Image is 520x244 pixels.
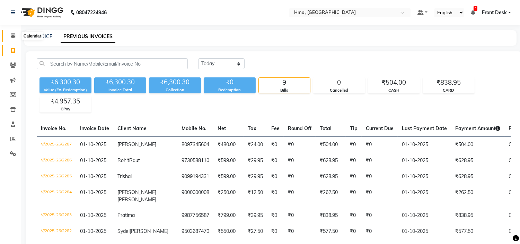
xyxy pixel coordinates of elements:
span: [PERSON_NAME] [117,141,156,148]
div: Cancelled [314,87,365,93]
span: 01-10-2025 [80,141,106,148]
img: logo [18,3,65,22]
span: 01-10-2025 [80,228,106,234]
td: ₹0 [267,169,284,185]
span: 01-10-2025 [80,157,106,163]
td: ₹0 [346,224,362,239]
div: GPay [40,106,91,112]
span: 01-10-2025 [80,173,106,179]
td: ₹504.00 [316,136,346,153]
div: ₹0 [204,77,256,87]
span: Invoice No. [41,125,67,132]
span: Mobile No. [182,125,206,132]
div: Bills [259,87,310,93]
div: ₹4,957.35 [40,96,91,106]
td: 9987756587 [177,208,213,224]
td: 01-10-2025 [398,224,451,239]
td: ₹577.50 [316,224,346,239]
td: 8097345604 [177,136,213,153]
input: Search by Name/Mobile/Email/Invoice No [37,58,188,69]
td: ₹599.00 [213,169,244,185]
div: ₹6,300.30 [94,77,146,87]
td: 01-10-2025 [398,185,451,208]
span: Fee [271,125,280,132]
td: ₹0 [267,185,284,208]
td: ₹0 [284,224,316,239]
span: [PERSON_NAME] [PERSON_NAME] [117,189,156,203]
td: V/2025-26/2285 [37,169,76,185]
td: V/2025-26/2287 [37,136,76,153]
td: V/2025-26/2282 [37,224,76,239]
span: Pratima [117,212,135,218]
td: 01-10-2025 [398,208,451,224]
span: Last Payment Date [402,125,447,132]
td: ₹0 [346,169,362,185]
span: Client Name [117,125,147,132]
td: ₹599.00 [213,153,244,169]
td: 9000000008 [177,185,213,208]
td: ₹0 [362,169,398,185]
div: CASH [368,87,420,93]
td: ₹0 [346,185,362,208]
span: Net [218,125,226,132]
td: V/2025-26/2284 [37,185,76,208]
td: ₹0 [284,153,316,169]
span: 01-10-2025 [80,189,106,195]
b: 08047224946 [76,3,107,22]
td: V/2025-26/2286 [37,153,76,169]
span: Sydel [117,228,130,234]
span: Rohit [117,157,129,163]
td: ₹12.50 [244,185,267,208]
div: ₹504.00 [368,78,420,87]
div: Calendar [22,32,43,40]
td: 01-10-2025 [398,136,451,153]
div: CARD [423,87,474,93]
td: ₹262.50 [451,185,504,208]
td: ₹628.95 [451,169,504,185]
td: V/2025-26/2283 [37,208,76,224]
td: ₹262.50 [316,185,346,208]
div: ₹6,300.30 [39,77,91,87]
td: ₹0 [362,136,398,153]
div: Redemption [204,87,256,93]
div: 9 [259,78,310,87]
td: ₹24.00 [244,136,267,153]
td: ₹27.50 [244,224,267,239]
td: ₹504.00 [451,136,504,153]
div: ₹838.95 [423,78,474,87]
td: ₹0 [284,208,316,224]
span: Tip [350,125,358,132]
td: ₹0 [284,169,316,185]
span: Round Off [288,125,311,132]
span: Front Desk [482,9,507,16]
td: ₹0 [362,208,398,224]
div: ₹6,300.30 [149,77,201,87]
td: 01-10-2025 [398,153,451,169]
span: 5 [474,6,477,11]
div: Value (Ex. Redemption) [39,87,91,93]
span: Total [320,125,332,132]
td: ₹0 [267,224,284,239]
td: ₹799.00 [213,208,244,224]
td: 9503687470 [177,224,213,239]
td: ₹838.95 [316,208,346,224]
td: ₹29.95 [244,169,267,185]
div: Collection [149,87,201,93]
td: ₹628.95 [316,169,346,185]
td: ₹0 [284,136,316,153]
span: Invoice Date [80,125,109,132]
td: 9099194331 [177,169,213,185]
td: ₹0 [362,185,398,208]
td: ₹0 [346,136,362,153]
td: 9730588110 [177,153,213,169]
td: ₹838.95 [451,208,504,224]
td: ₹628.95 [316,153,346,169]
td: ₹577.50 [451,224,504,239]
span: [PERSON_NAME] [130,228,168,234]
td: ₹480.00 [213,136,244,153]
a: PREVIOUS INVOICES [61,31,115,43]
span: Trishal [117,173,132,179]
td: ₹0 [267,136,284,153]
span: Raut [129,157,140,163]
span: 01-10-2025 [80,212,106,218]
